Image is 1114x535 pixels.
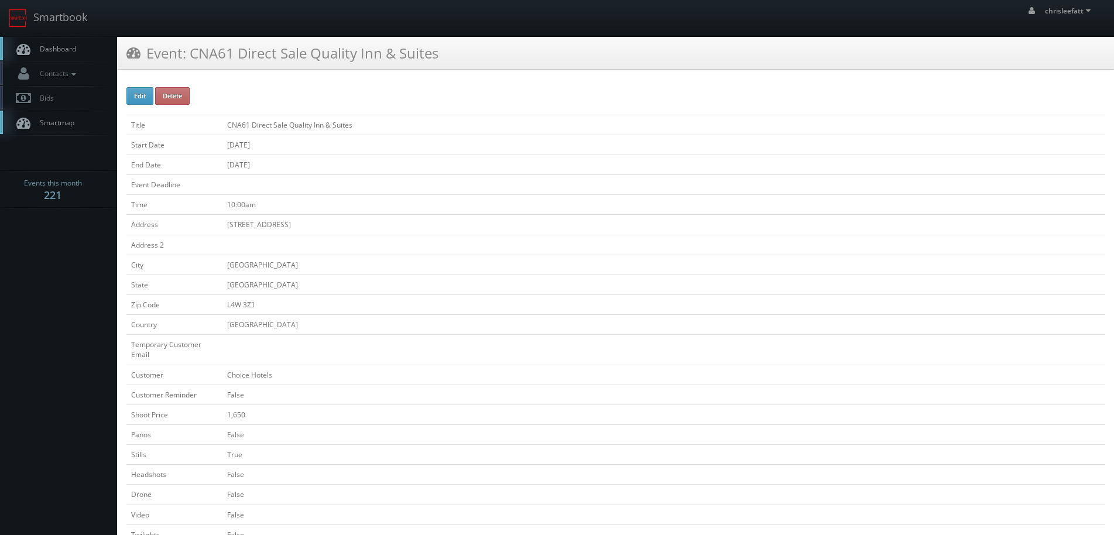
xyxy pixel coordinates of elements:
button: Delete [155,87,190,105]
td: City [126,255,222,275]
td: False [222,385,1105,404]
h3: Event: CNA61 Direct Sale Quality Inn & Suites [126,43,438,63]
td: False [222,485,1105,505]
td: L4W 3Z1 [222,294,1105,314]
td: Event Deadline [126,175,222,195]
td: [GEOGRAPHIC_DATA] [222,255,1105,275]
td: True [222,445,1105,465]
td: [DATE] [222,155,1105,174]
td: 1,650 [222,404,1105,424]
td: Customer [126,365,222,385]
strong: 221 [44,188,61,202]
span: Events this month [24,177,82,189]
td: [DATE] [222,135,1105,155]
button: Edit [126,87,153,105]
td: Drone [126,485,222,505]
td: Customer Reminder [126,385,222,404]
td: Zip Code [126,294,222,314]
td: Choice Hotels [222,365,1105,385]
td: Title [126,115,222,135]
span: Dashboard [34,44,76,54]
td: 10:00am [222,195,1105,215]
td: Stills [126,445,222,465]
td: False [222,465,1105,485]
img: smartbook-logo.png [9,9,28,28]
td: Address [126,215,222,235]
td: Temporary Customer Email [126,335,222,365]
td: Video [126,505,222,524]
td: CNA61 Direct Sale Quality Inn & Suites [222,115,1105,135]
span: chrisleefatt [1045,6,1094,16]
td: [GEOGRAPHIC_DATA] [222,275,1105,294]
span: Smartmap [34,118,74,128]
td: Shoot Price [126,404,222,424]
td: [STREET_ADDRESS] [222,215,1105,235]
span: Bids [34,93,54,103]
td: Start Date [126,135,222,155]
td: Headshots [126,465,222,485]
span: Contacts [34,68,79,78]
td: End Date [126,155,222,174]
td: False [222,424,1105,444]
td: State [126,275,222,294]
td: Time [126,195,222,215]
td: False [222,505,1105,524]
td: Panos [126,424,222,444]
td: Address 2 [126,235,222,255]
td: Country [126,315,222,335]
td: [GEOGRAPHIC_DATA] [222,315,1105,335]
